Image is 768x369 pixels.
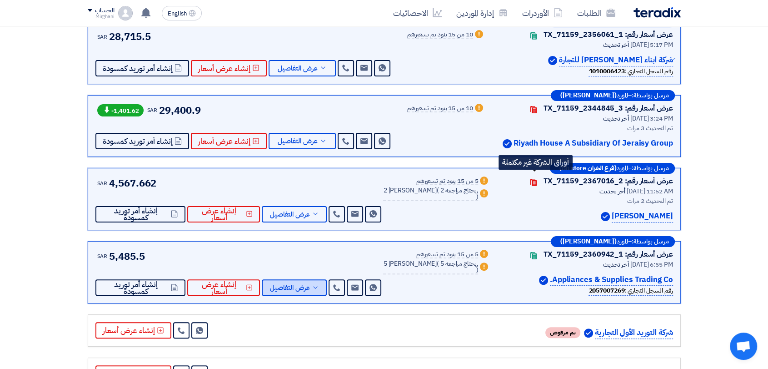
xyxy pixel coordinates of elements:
span: SAR [97,252,108,260]
span: أخر تحديث [603,260,629,269]
img: Verified Account [539,276,548,285]
span: إنشاء عرض أسعار [198,65,250,72]
span: أخر تحديث [599,187,625,196]
b: ([PERSON_NAME]) [560,92,617,99]
img: Verified Account [584,329,593,338]
button: عرض التفاصيل [262,206,327,222]
span: SAR [97,179,108,187]
span: 5 يحتاج مراجعه, [440,259,479,268]
span: SAR [97,33,108,41]
div: 5 من 15 بنود تم تسعيرهم [416,251,479,258]
span: عرض التفاصيل [278,138,318,145]
div: – [550,163,675,174]
p: [PERSON_NAME] [612,210,673,222]
span: [DATE] 11:52 AM [627,187,673,196]
div: تم التحديث 3 مرات [496,123,673,133]
span: عرض التفاصيل [270,211,310,218]
button: إنشاء أمر توريد كمسودة [95,279,185,296]
span: ) [476,192,479,202]
a: الطلبات [570,2,623,24]
p: شركة التوريد الأول التجارية [595,327,673,339]
div: 5 من 15 بنود تم تسعيرهم [416,178,479,185]
b: (فرع الخزان Bh store) [559,165,617,172]
span: تم مرفوض [545,327,580,338]
span: المورد [617,165,628,172]
span: إنشاء أمر توريد كمسودة [103,281,170,295]
span: SAR [147,106,158,114]
b: 2057007269 [588,286,624,295]
div: – [551,236,675,247]
a: الأوردرات [515,2,570,24]
span: -1,401.62 [97,104,144,116]
button: إنشاء عرض أسعار [187,279,260,296]
span: إنشاء أمر توريد كمسودة [103,138,173,145]
div: عرض أسعار رقم: TX_71159_2367016_2 [544,176,673,187]
span: إنشاء عرض أسعار [194,281,244,295]
span: 5,485.5 [109,249,145,264]
b: 1010006423 [588,66,624,76]
div: Mirghani [88,14,115,19]
div: 5 [PERSON_NAME] [383,261,478,274]
a: الاحصائيات [386,2,449,24]
div: تم التحديث 2 مرات [501,196,673,206]
div: عرض أسعار رقم: TX_71159_2360942_1 [544,249,673,260]
span: ) [476,265,479,275]
span: English [168,10,187,17]
button: إنشاء عرض أسعار [191,133,267,149]
div: عرض أسعار رقم: TX_71159_2356061_1 [544,29,673,40]
p: Appliances & Supplies Trading Co. [550,274,673,286]
button: إنشاء عرض أسعار [191,60,267,76]
button: عرض التفاصيل [262,279,327,296]
span: 4,567.662 [109,176,156,191]
div: 2 [PERSON_NAME] [383,187,478,201]
img: Teradix logo [633,7,681,18]
span: [DATE] 6:55 PM [630,260,673,269]
button: إنشاء أمر توريد كمسودة [95,133,189,149]
span: عرض التفاصيل [270,284,310,291]
span: المورد [617,238,628,245]
button: عرض التفاصيل [269,60,336,76]
div: رقم السجل التجاري : [588,286,673,296]
button: إنشاء عرض أسعار [95,322,171,339]
img: Verified Account [601,212,610,221]
span: مرسل بواسطة: [632,238,669,245]
span: ( [437,186,439,195]
div: عرض أسعار رقم: TX_71159_2344845_3 [544,103,673,114]
span: مرسل بواسطة: [632,165,669,172]
button: إنشاء عرض أسعار [187,206,260,222]
img: Verified Account [548,56,557,65]
span: مرسل بواسطة: [632,92,669,99]
div: الحساب [95,7,115,15]
span: 2 يحتاج مراجعه, [440,186,479,195]
button: إنشاء أمر توريد كمسودة [95,60,189,76]
span: إنشاء عرض أسعار [198,138,250,145]
span: عرض التفاصيل [278,65,318,72]
img: Verified Account [503,139,512,148]
span: المورد [617,92,628,99]
span: إنشاء عرض أسعار [194,207,244,221]
div: – [551,90,675,101]
span: 28,715.5 [109,29,150,44]
div: 10 من 15 بنود تم تسعيرهم [407,31,473,39]
div: رقم السجل التجاري : [588,66,673,76]
div: Open chat [730,333,757,360]
p: Riyadh House A Subsidiary Of Jeraisy Group [514,137,673,150]
p: ِشركة ابناء [PERSON_NAME] للتجارة [559,54,673,66]
span: أخر تحديث [603,40,629,50]
div: 10 من 15 بنود تم تسعيرهم [407,105,473,112]
span: إنشاء أمر توريد كمسودة [103,207,170,221]
span: [DATE] 3:24 PM [630,114,673,123]
button: English [162,6,202,20]
span: أخر تحديث [603,114,629,123]
a: إدارة الموردين [449,2,515,24]
button: عرض التفاصيل [269,133,336,149]
button: إنشاء أمر توريد كمسودة [95,206,185,222]
img: profile_test.png [118,6,133,20]
span: إنشاء أمر توريد كمسودة [103,65,173,72]
div: أوراق الشركة غير مكتملة [499,155,573,170]
span: 29,400.9 [159,103,200,118]
span: ( [437,259,439,268]
span: [DATE] 5:17 PM [630,40,673,50]
b: ([PERSON_NAME]) [560,238,617,245]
